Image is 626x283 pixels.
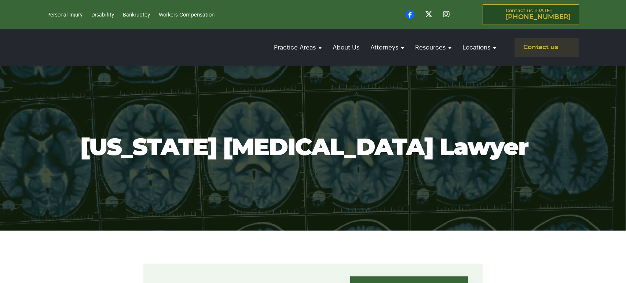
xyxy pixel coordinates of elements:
[506,14,571,21] span: [PHONE_NUMBER]
[159,12,215,18] a: Workers Compensation
[329,37,363,58] a: About Us
[47,34,143,61] img: logo
[80,135,546,161] h1: [US_STATE] [MEDICAL_DATA] Lawyer
[506,8,571,21] p: Contact us [DATE]
[91,12,114,18] a: Disability
[270,37,325,58] a: Practice Areas
[483,4,579,25] a: Contact us [DATE][PHONE_NUMBER]
[459,37,500,58] a: Locations
[123,12,150,18] a: Bankruptcy
[47,12,83,18] a: Personal Injury
[367,37,408,58] a: Attorneys
[515,38,579,57] a: Contact us
[411,37,455,58] a: Resources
